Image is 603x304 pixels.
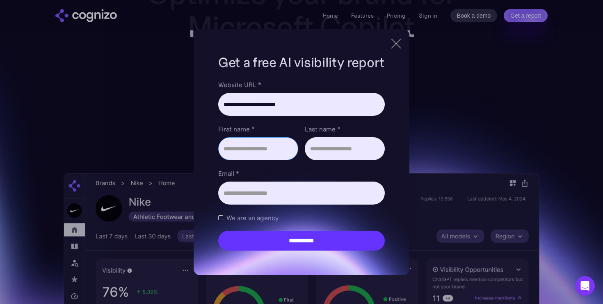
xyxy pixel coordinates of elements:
[218,80,385,251] form: Brand Report Form
[218,80,385,90] label: Website URL *
[218,124,298,134] label: First name *
[305,124,385,134] label: Last name *
[575,276,595,296] div: Open Intercom Messenger
[218,53,385,71] h1: Get a free AI visibility report
[226,213,279,223] span: We are an agency
[218,168,385,178] label: Email *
